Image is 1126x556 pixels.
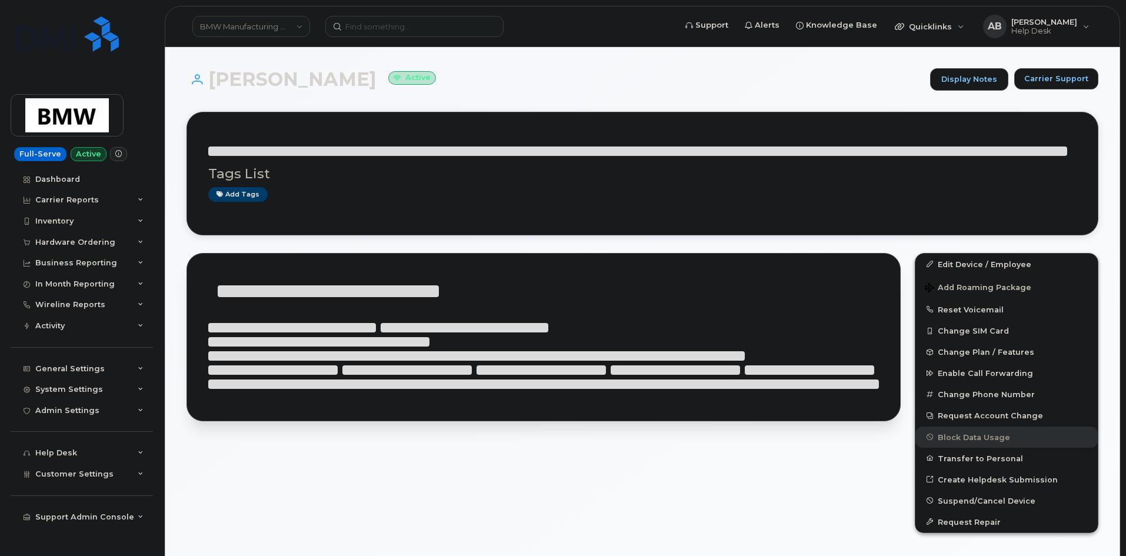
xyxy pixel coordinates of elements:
[925,283,1031,294] span: Add Roaming Package
[930,68,1008,91] a: Display Notes
[915,275,1098,299] button: Add Roaming Package
[388,71,436,85] small: Active
[915,320,1098,341] button: Change SIM Card
[208,167,1077,181] h3: Tags List
[915,469,1098,490] a: Create Helpdesk Submission
[915,490,1098,511] button: Suspend/Cancel Device
[186,69,924,89] h1: [PERSON_NAME]
[938,369,1033,378] span: Enable Call Forwarding
[938,496,1035,505] span: Suspend/Cancel Device
[938,348,1034,357] span: Change Plan / Features
[915,405,1098,426] button: Request Account Change
[915,254,1098,275] a: Edit Device / Employee
[1014,68,1098,89] button: Carrier Support
[915,448,1098,469] button: Transfer to Personal
[208,187,268,202] a: Add tags
[915,341,1098,362] button: Change Plan / Features
[1024,73,1088,84] span: Carrier Support
[915,362,1098,384] button: Enable Call Forwarding
[915,384,1098,405] button: Change Phone Number
[915,511,1098,532] button: Request Repair
[915,427,1098,448] button: Block Data Usage
[915,299,1098,320] button: Reset Voicemail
